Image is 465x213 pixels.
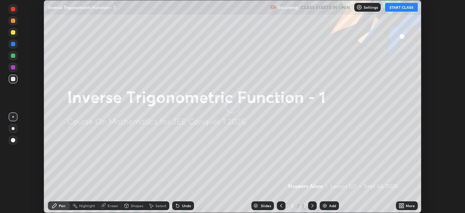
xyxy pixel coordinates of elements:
div: 2 [301,202,305,209]
div: Undo [182,204,191,208]
div: Pen [59,204,65,208]
div: Add [329,204,336,208]
div: Select [155,204,166,208]
p: Recording [278,5,298,10]
p: Inverse Trigonometric Function - 1 [48,4,116,10]
img: class-settings-icons [356,4,362,10]
h5: CLASS STARTS IN 1 MIN [301,4,350,11]
img: add-slide-button [322,203,328,209]
button: START CLASS [385,3,418,12]
div: Shapes [131,204,143,208]
div: More [406,204,415,208]
div: Eraser [108,204,118,208]
p: Settings [364,5,378,9]
div: Highlight [79,204,95,208]
div: / [297,204,299,208]
div: Slides [261,204,271,208]
img: recording.375f2c34.svg [270,4,276,10]
div: 2 [288,204,296,208]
